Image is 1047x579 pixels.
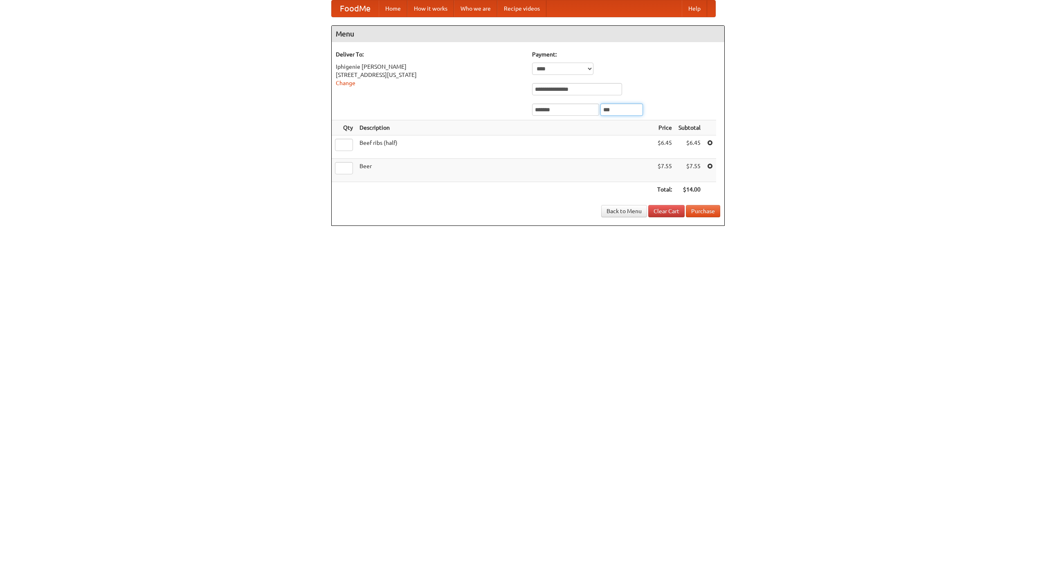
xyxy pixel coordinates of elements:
[356,135,654,159] td: Beef ribs (half)
[675,159,704,182] td: $7.55
[654,120,675,135] th: Price
[336,50,524,59] h5: Deliver To:
[407,0,454,17] a: How it works
[601,205,647,217] a: Back to Menu
[675,182,704,197] th: $14.00
[356,120,654,135] th: Description
[654,159,675,182] td: $7.55
[336,63,524,71] div: Iphigenie [PERSON_NAME]
[332,120,356,135] th: Qty
[336,80,355,86] a: Change
[356,159,654,182] td: Beer
[497,0,546,17] a: Recipe videos
[675,120,704,135] th: Subtotal
[675,135,704,159] td: $6.45
[336,71,524,79] div: [STREET_ADDRESS][US_STATE]
[648,205,685,217] a: Clear Cart
[532,50,720,59] h5: Payment:
[686,205,720,217] button: Purchase
[379,0,407,17] a: Home
[332,0,379,17] a: FoodMe
[654,135,675,159] td: $6.45
[454,0,497,17] a: Who we are
[654,182,675,197] th: Total:
[332,26,724,42] h4: Menu
[682,0,707,17] a: Help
